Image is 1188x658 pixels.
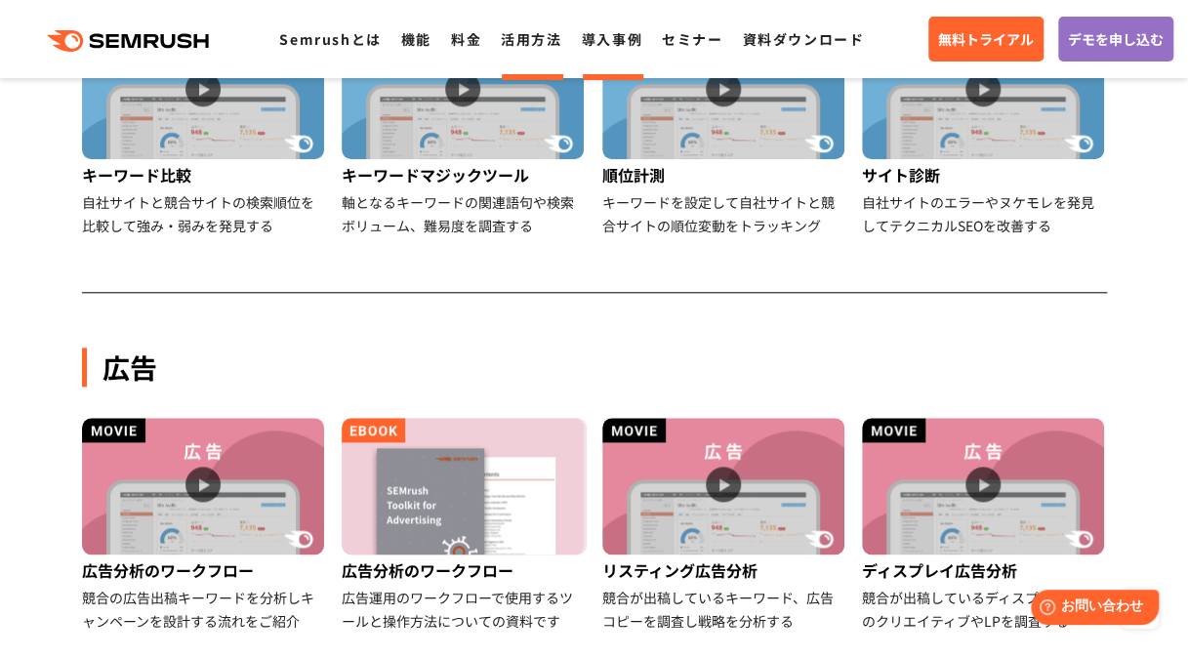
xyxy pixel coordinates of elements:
[279,29,381,49] a: Semrushとは
[928,17,1044,62] a: 無料トライアル
[1014,582,1167,637] iframe: Help widget launcher
[862,555,1107,586] div: ディスプレイ広告分析
[602,418,847,633] a: リスティング広告分析 競合が出稿しているキーワード、広告コピーを調査し戦略を分析する
[582,29,642,49] a: 導入事例
[938,28,1034,50] span: 無料トライアル
[82,586,327,633] div: 競合の広告出稿キーワードを分析しキャンペーンを設計する流れをご紹介
[82,159,327,190] div: キーワード比較
[82,190,327,237] div: 自社サイトと競合サイトの検索順位を比較して強み・弱みを発見する
[862,22,1107,237] a: サイト診断 自社サイトのエラーやヌケモレを発見してテクニカルSEOを改善する
[862,159,1107,190] div: サイト診断
[451,29,481,49] a: 料金
[401,29,431,49] a: 機能
[602,159,847,190] div: 順位計測
[82,418,327,633] a: 広告分析のワークフロー 競合の広告出稿キーワードを分析しキャンペーンを設計する流れをご紹介
[602,586,847,633] div: 競合が出稿しているキーワード、広告コピーを調査し戦略を分析する
[342,586,587,633] div: 広告運用のワークフローで使用するツールと操作方法についての資料です
[1068,28,1164,50] span: デモを申し込む
[1058,17,1173,62] a: デモを申し込む
[342,22,587,237] a: キーワードマジックツール 軸となるキーワードの関連語句や検索ボリューム、難易度を調査する
[82,555,327,586] div: 広告分析のワークフロー
[662,29,722,49] a: セミナー
[602,190,847,237] div: キーワードを設定して自社サイトと競合サイトの順位変動をトラッキング
[742,29,864,49] a: 資料ダウンロード
[862,190,1107,237] div: 自社サイトのエラーやヌケモレを発見してテクニカルSEOを改善する
[602,555,847,586] div: リスティング広告分析
[342,190,587,237] div: 軸となるキーワードの関連語句や検索ボリューム、難易度を調査する
[82,348,1107,387] div: 広告
[862,586,1107,633] div: 競合が出稿しているディスプレイ広告のクリエイティブやLPを調査する
[342,555,587,586] div: 広告分析のワークフロー
[342,418,587,633] a: 広告分析のワークフロー 広告運用のワークフローで使用するツールと操作方法についての資料です
[501,29,561,49] a: 活用方法
[862,418,1107,633] a: ディスプレイ広告分析 競合が出稿しているディスプレイ広告のクリエイティブやLPを調査する
[602,22,847,237] a: 順位計測 キーワードを設定して自社サイトと競合サイトの順位変動をトラッキング
[82,22,327,237] a: キーワード比較 自社サイトと競合サイトの検索順位を比較して強み・弱みを発見する
[342,159,587,190] div: キーワードマジックツール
